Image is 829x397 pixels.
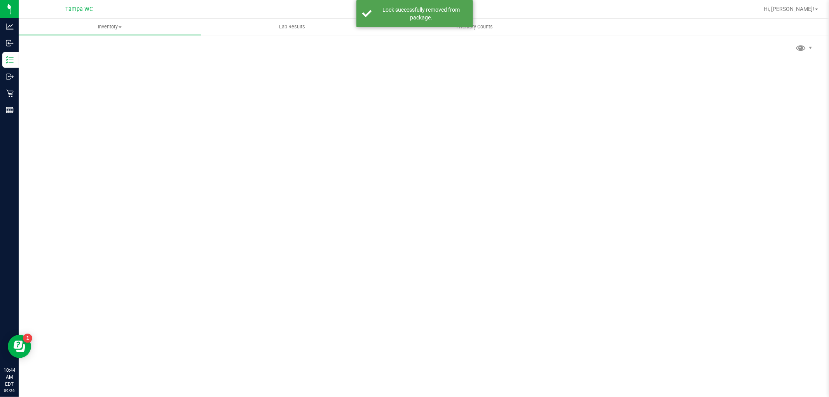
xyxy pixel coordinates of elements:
[19,19,201,35] a: Inventory
[8,335,31,358] iframe: Resource center
[3,367,15,388] p: 10:44 AM EDT
[19,23,201,30] span: Inventory
[6,106,14,114] inline-svg: Reports
[201,19,383,35] a: Lab Results
[66,6,93,12] span: Tampa WC
[376,6,467,21] div: Lock successfully removed from package.
[6,56,14,64] inline-svg: Inventory
[23,334,32,343] iframe: Resource center unread badge
[383,19,565,35] a: Inventory Counts
[446,23,503,30] span: Inventory Counts
[269,23,316,30] span: Lab Results
[6,73,14,80] inline-svg: Outbound
[3,388,15,394] p: 09/26
[764,6,814,12] span: Hi, [PERSON_NAME]!
[6,23,14,30] inline-svg: Analytics
[6,89,14,97] inline-svg: Retail
[6,39,14,47] inline-svg: Inbound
